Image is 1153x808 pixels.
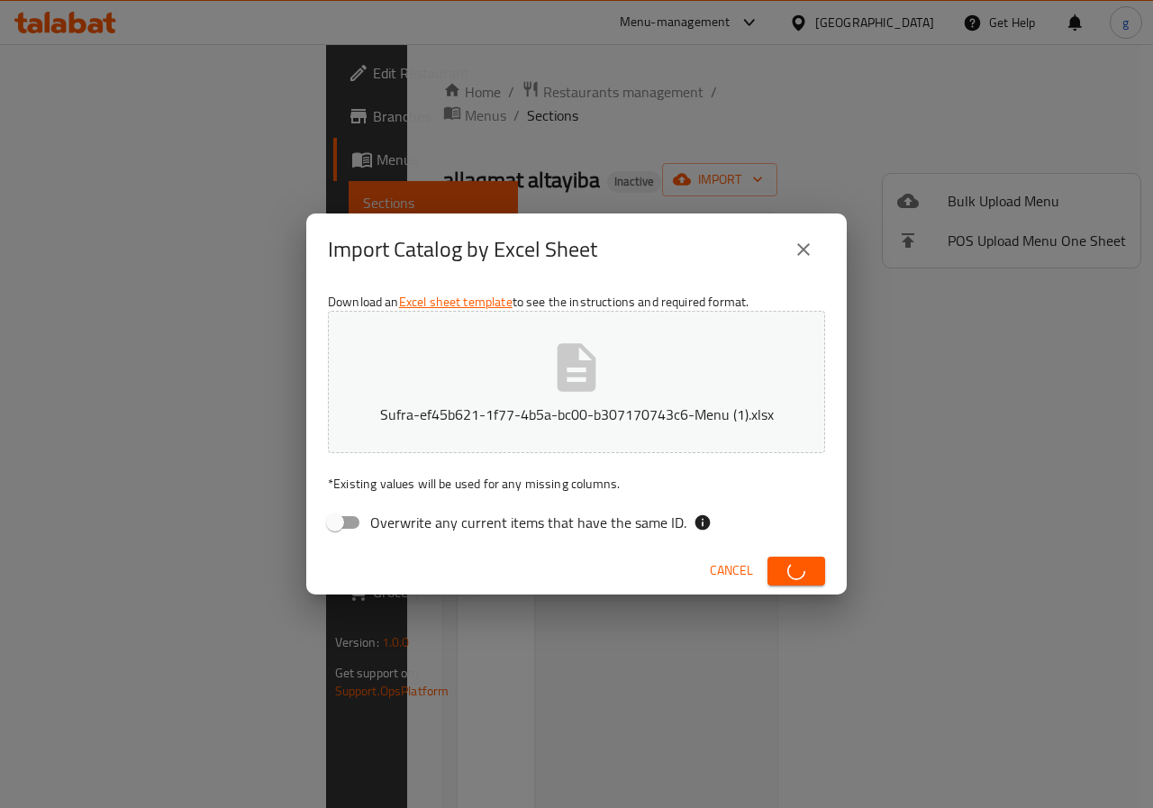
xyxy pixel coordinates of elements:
a: Excel sheet template [399,290,513,313]
p: Existing values will be used for any missing columns. [328,475,825,493]
h2: Import Catalog by Excel Sheet [328,235,597,264]
button: Sufra-ef45b621-1f77-4b5a-bc00-b307170743c6-Menu (1).xlsx [328,311,825,453]
button: Cancel [703,554,760,587]
svg: If the overwrite option isn't selected, then the items that match an existing ID will be ignored ... [694,513,712,531]
div: Download an to see the instructions and required format. [306,286,847,547]
span: Cancel [710,559,753,582]
span: Overwrite any current items that have the same ID. [370,512,686,533]
p: Sufra-ef45b621-1f77-4b5a-bc00-b307170743c6-Menu (1).xlsx [356,404,797,425]
button: close [782,228,825,271]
